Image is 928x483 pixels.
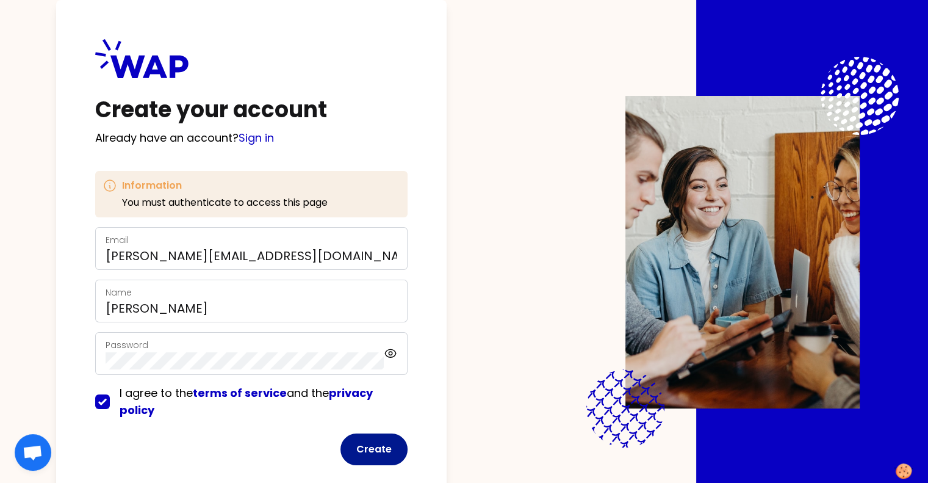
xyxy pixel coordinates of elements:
span: I agree to the and the [120,385,373,418]
a: Sign in [239,130,274,145]
label: Email [106,234,129,246]
img: Description [625,96,860,409]
p: You must authenticate to access this page [122,195,328,210]
p: Already have an account? [95,129,408,147]
label: Name [106,286,132,299]
label: Password [106,339,148,351]
div: Chat abierto [15,434,51,471]
h3: Information [122,178,328,193]
button: Create [340,434,408,465]
a: terms of service [193,385,287,401]
h1: Create your account [95,98,408,122]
